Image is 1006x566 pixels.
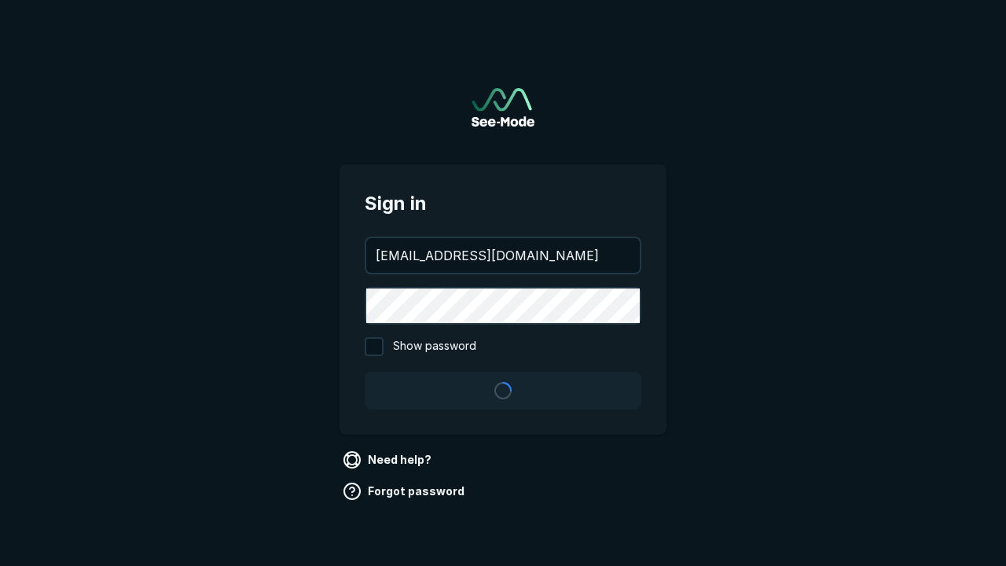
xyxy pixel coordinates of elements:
img: See-Mode Logo [472,88,534,127]
a: Forgot password [340,479,471,504]
input: your@email.com [366,238,640,273]
span: Sign in [365,189,641,218]
a: Go to sign in [472,88,534,127]
span: Show password [393,337,476,356]
a: Need help? [340,447,438,472]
